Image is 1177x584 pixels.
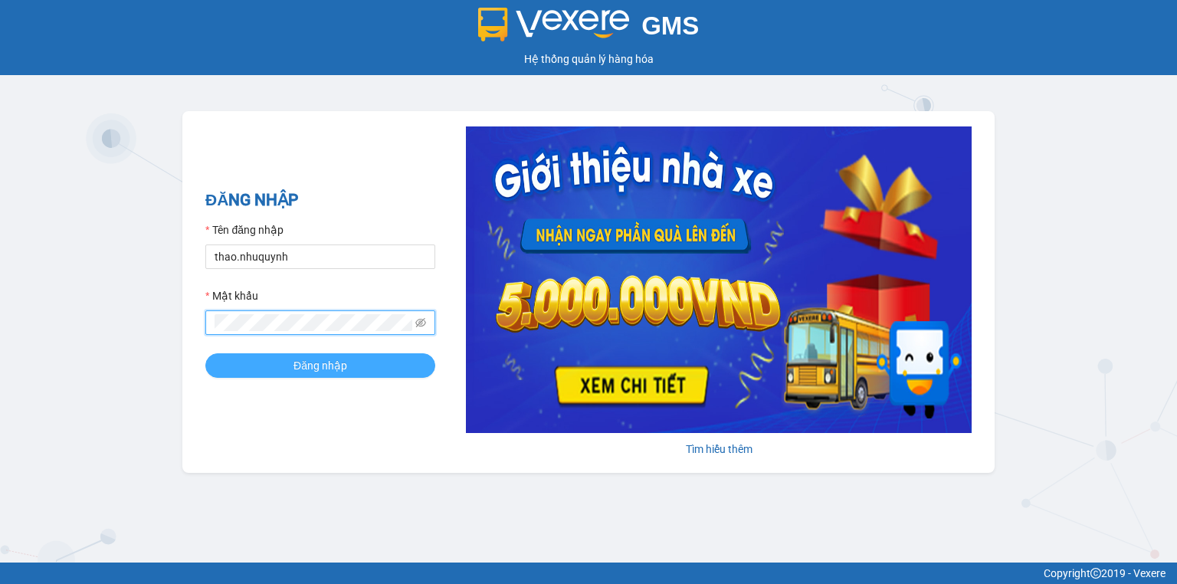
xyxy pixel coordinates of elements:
span: GMS [641,11,699,40]
label: Tên đăng nhập [205,221,284,238]
input: Mật khẩu [215,314,412,331]
button: Đăng nhập [205,353,435,378]
a: GMS [478,23,700,35]
img: banner-0 [466,126,972,433]
div: Tìm hiểu thêm [466,441,972,458]
h2: ĐĂNG NHẬP [205,188,435,213]
span: copyright [1090,568,1101,579]
span: eye-invisible [415,317,426,328]
span: Đăng nhập [293,357,347,374]
div: Hệ thống quản lý hàng hóa [4,51,1173,67]
input: Tên đăng nhập [205,244,435,269]
img: logo 2 [478,8,630,41]
div: Copyright 2019 - Vexere [11,565,1166,582]
label: Mật khẩu [205,287,258,304]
